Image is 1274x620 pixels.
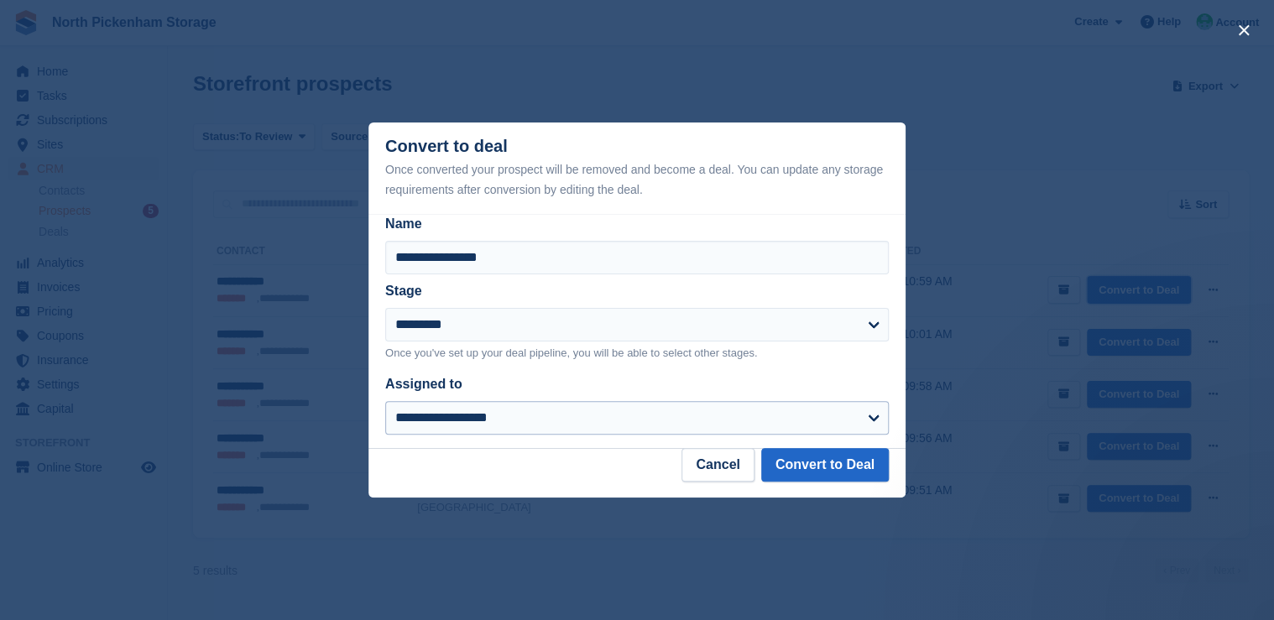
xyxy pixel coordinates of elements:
label: Stage [385,284,422,298]
label: Name [385,214,889,234]
label: Assigned to [385,377,462,391]
button: Cancel [681,448,754,482]
div: Once converted your prospect will be removed and become a deal. You can update any storage requir... [385,159,889,200]
div: Convert to deal [385,137,889,200]
p: Once you've set up your deal pipeline, you will be able to select other stages. [385,345,889,362]
button: close [1230,17,1257,44]
button: Convert to Deal [761,448,889,482]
